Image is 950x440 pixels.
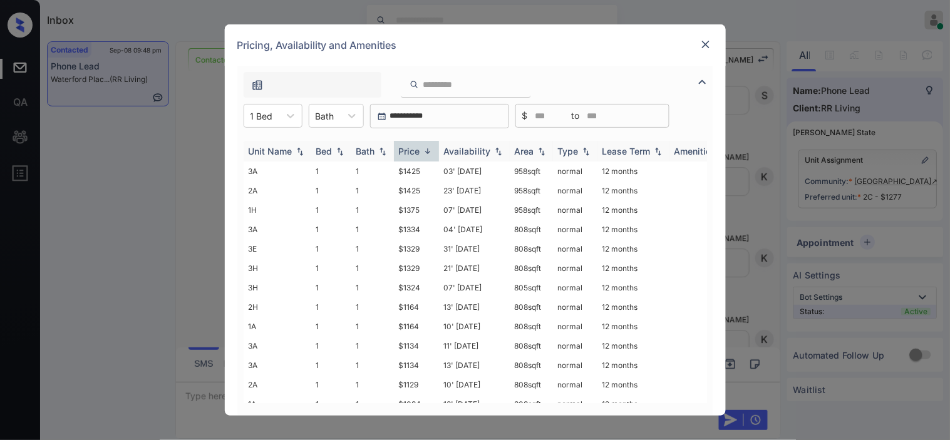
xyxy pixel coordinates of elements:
img: sorting [652,147,664,156]
td: 1 [351,161,394,181]
td: 12 months [597,317,669,336]
td: $1324 [394,278,439,297]
td: 2A [244,181,311,200]
td: 12 months [597,220,669,239]
td: $1129 [394,375,439,394]
td: 21' [DATE] [439,258,510,278]
td: $1425 [394,181,439,200]
div: Availability [444,146,491,156]
td: 1 [311,161,351,181]
td: 3H [244,258,311,278]
td: 808 sqft [510,220,553,239]
td: 1 [311,181,351,200]
td: 3A [244,161,311,181]
td: $1164 [394,297,439,317]
div: Bed [316,146,333,156]
td: $1425 [394,161,439,181]
td: 1 [351,239,394,258]
td: 808 sqft [510,336,553,356]
td: 1 [351,317,394,336]
td: 12 months [597,258,669,278]
td: 1 [311,200,351,220]
div: Type [558,146,579,156]
td: 808 sqft [510,394,553,414]
td: 1 [351,200,394,220]
div: Lease Term [602,146,651,156]
div: Unit Name [249,146,292,156]
td: normal [553,317,597,336]
img: sorting [580,147,592,156]
td: 1A [244,317,311,336]
img: icon-zuma [695,74,710,90]
td: 23' [DATE] [439,181,510,200]
td: 3H [244,278,311,297]
td: $1134 [394,356,439,375]
td: 958 sqft [510,181,553,200]
td: 12 months [597,297,669,317]
td: 1 [311,220,351,239]
td: 808 sqft [510,317,553,336]
span: to [572,109,580,123]
td: 1 [311,356,351,375]
td: 808 sqft [510,258,553,278]
td: 808 sqft [510,239,553,258]
img: sorting [294,147,306,156]
div: Amenities [674,146,716,156]
td: 07' [DATE] [439,200,510,220]
td: 12 months [597,375,669,394]
td: normal [553,220,597,239]
td: 1 [311,258,351,278]
img: sorting [334,147,346,156]
td: normal [553,278,597,297]
img: icon-zuma [251,79,264,91]
div: Pricing, Availability and Amenities [225,24,726,66]
td: $1329 [394,258,439,278]
td: 13' [DATE] [439,356,510,375]
td: 12 months [597,394,669,414]
td: 3A [244,220,311,239]
td: 1 [351,181,394,200]
td: 1 [311,336,351,356]
td: 1 [311,278,351,297]
td: normal [553,394,597,414]
td: 2H [244,297,311,317]
td: 12 months [597,278,669,297]
td: 1 [351,297,394,317]
td: 808 sqft [510,375,553,394]
td: 3A [244,336,311,356]
td: $1334 [394,220,439,239]
td: 03' [DATE] [439,161,510,181]
td: $1329 [394,239,439,258]
td: normal [553,336,597,356]
td: 12 months [597,161,669,181]
td: 1 [351,375,394,394]
td: 2A [244,375,311,394]
td: 1 [351,278,394,297]
td: 1 [311,317,351,336]
td: 13' [DATE] [439,297,510,317]
div: Bath [356,146,375,156]
td: 12 months [597,336,669,356]
td: 31' [DATE] [439,239,510,258]
img: close [700,38,712,51]
td: 10' [DATE] [439,375,510,394]
td: 11' [DATE] [439,336,510,356]
td: normal [553,239,597,258]
div: Area [515,146,534,156]
img: sorting [421,146,434,156]
td: 808 sqft [510,356,553,375]
td: normal [553,297,597,317]
td: 1 [351,336,394,356]
td: 12 months [597,356,669,375]
td: 1 [351,258,394,278]
td: 1H [244,200,311,220]
td: 04' [DATE] [439,220,510,239]
td: 808 sqft [510,297,553,317]
img: sorting [376,147,389,156]
td: 3E [244,239,311,258]
td: 1 [311,394,351,414]
td: 1 [311,239,351,258]
td: normal [553,375,597,394]
img: icon-zuma [410,79,419,90]
td: 1 [311,297,351,317]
